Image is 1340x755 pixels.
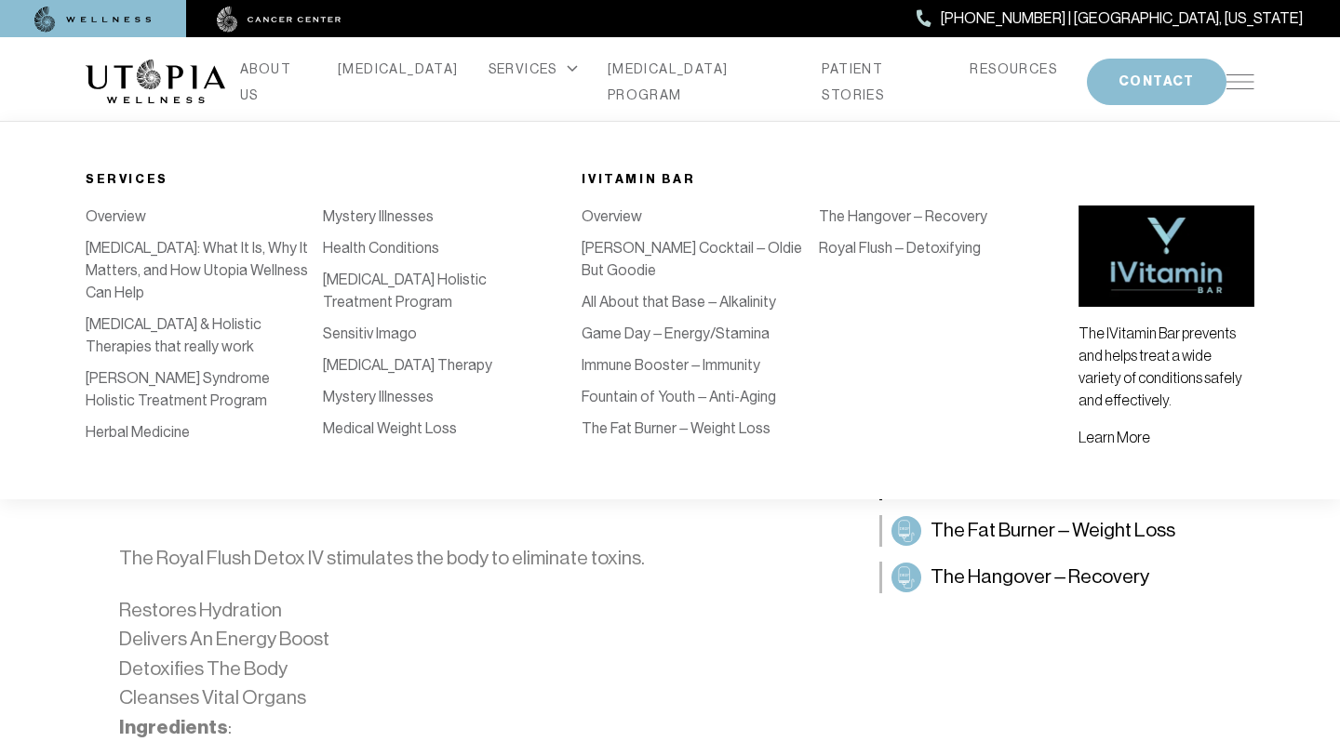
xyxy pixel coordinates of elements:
[1079,322,1254,411] p: The IVitamin Bar prevents and helps treat a wide variety of conditions safely and effectively.
[1079,429,1150,445] a: Learn More
[582,388,776,405] a: Fountain of Youth – Anti-Aging
[879,562,1254,593] a: The Hangover – RecoveryThe Hangover – Recovery
[895,520,918,542] img: The Fat Burner – Weight Loss
[608,56,793,108] a: [MEDICAL_DATA] PROGRAM
[559,334,713,351] a: Bio-Identical Hormones
[559,271,671,288] a: [MEDICAL_DATA]
[119,713,824,743] p: :
[1087,59,1226,105] button: CONTACT
[119,683,824,713] li: Cleanses Vital Organs
[582,356,760,374] a: Immune Booster – Immunity
[86,239,308,301] a: [MEDICAL_DATA]: What It Is, Why It Matters, and How Utopia Wellness Can Help
[34,7,152,33] img: wellness
[582,207,642,225] a: Overview
[559,239,651,257] a: Detoxification
[917,7,1303,31] a: [PHONE_NUMBER] | [GEOGRAPHIC_DATA], [US_STATE]
[582,419,770,437] a: The Fat Burner – Weight Loss
[119,655,824,684] li: Detoxifies The Body
[970,56,1057,82] a: RESOURCES
[119,625,824,655] li: Delivers An Energy Boost
[895,566,918,589] img: The Hangover – Recovery
[582,168,1055,191] div: iVitamin Bar
[323,356,492,374] a: [MEDICAL_DATA] Therapy
[582,325,770,342] a: Game Day – Energy/Stamina
[559,207,680,225] a: IV Vitamin Therapy
[931,563,1149,592] span: The Hangover – Recovery
[323,207,434,225] a: Mystery Illnesses
[879,515,1254,547] a: The Fat Burner – Weight LossThe Fat Burner – Weight Loss
[582,293,776,311] a: All About that Base – Alkalinity
[489,56,578,82] div: SERVICES
[323,271,487,311] a: [MEDICAL_DATA] Holistic Treatment Program
[217,7,342,33] img: cancer center
[86,369,270,409] a: [PERSON_NAME] Syndrome Holistic Treatment Program
[86,168,559,191] div: Services
[323,388,434,405] a: Mystery Illnesses
[119,715,228,739] strong: Ingredients
[941,7,1303,31] span: [PHONE_NUMBER] | [GEOGRAPHIC_DATA], [US_STATE]
[240,56,308,108] a: ABOUT US
[119,544,824,574] p: The Royal Flush Detox IV stimulates the body to eliminate toxins.
[819,239,981,257] a: Royal Flush – Detoxifying
[86,60,225,104] img: logo
[323,239,439,257] a: Health Conditions
[86,207,146,225] a: Overview
[338,56,459,82] a: [MEDICAL_DATA]
[323,325,417,342] a: Sensitiv Imago
[582,239,802,279] a: [PERSON_NAME] Cocktail – Oldie But Goodie
[1226,74,1254,89] img: icon-hamburger
[559,302,671,320] a: [MEDICAL_DATA]
[86,423,190,441] a: Herbal Medicine
[822,56,940,108] a: PATIENT STORIES
[323,419,457,437] a: Medical Weight Loss
[86,315,261,355] a: [MEDICAL_DATA] & Holistic Therapies that really work
[1079,205,1254,307] img: vitamin bar
[931,516,1175,546] span: The Fat Burner – Weight Loss
[119,596,824,626] li: Restores Hydration
[819,207,987,225] a: The Hangover – Recovery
